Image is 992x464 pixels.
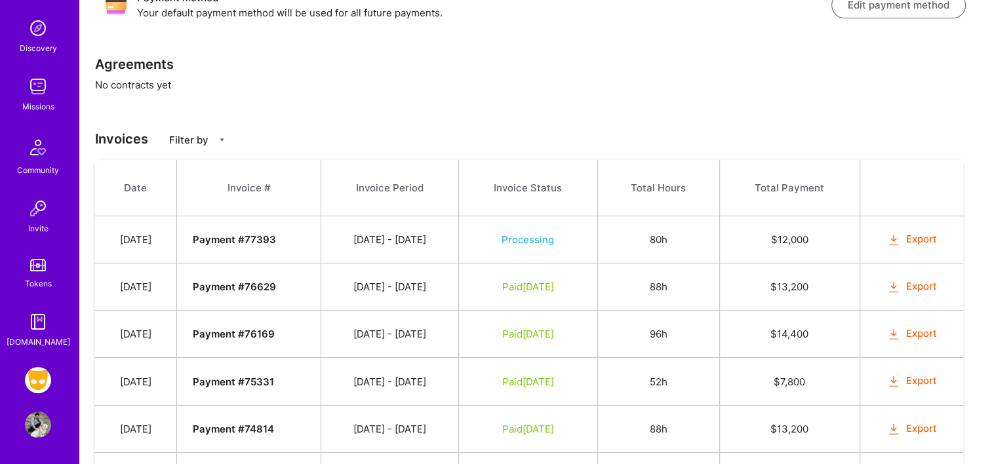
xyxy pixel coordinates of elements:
[193,280,276,293] strong: Payment # 76629
[218,136,226,144] i: icon CaretDown
[886,232,938,247] button: Export
[597,216,719,263] td: 80h
[886,374,938,389] button: Export
[169,133,208,147] p: Filter by
[719,405,860,452] td: $ 13,200
[502,280,554,293] span: Paid [DATE]
[321,160,459,216] th: Invoice Period
[137,6,831,20] p: Your default payment method will be used for all future payments.
[321,405,459,452] td: [DATE] - [DATE]
[597,160,719,216] th: Total Hours
[25,277,52,290] div: Tokens
[95,311,176,358] td: [DATE]
[95,216,176,263] td: [DATE]
[886,327,902,342] i: icon OrangeDownload
[321,358,459,405] td: [DATE] - [DATE]
[193,233,276,246] strong: Payment # 77393
[719,311,860,358] td: $ 14,400
[502,423,554,435] span: Paid [DATE]
[321,263,459,311] td: [DATE] - [DATE]
[22,367,54,393] a: Grindr: Mobile + BE + Cloud
[502,376,554,388] span: Paid [DATE]
[95,263,176,311] td: [DATE]
[886,421,902,436] i: icon OrangeDownload
[886,421,938,436] button: Export
[25,412,51,438] img: User Avatar
[193,376,274,388] strong: Payment # 75331
[25,15,51,41] img: discovery
[95,56,976,72] h3: Agreements
[30,259,46,271] img: tokens
[719,160,860,216] th: Total Payment
[20,41,57,55] div: Discovery
[597,358,719,405] td: 52h
[22,412,54,438] a: User Avatar
[886,374,902,389] i: icon OrangeDownload
[321,216,459,263] td: [DATE] - [DATE]
[597,263,719,311] td: 88h
[17,163,59,177] div: Community
[502,233,554,246] span: Processing
[22,100,54,113] div: Missions
[193,423,274,435] strong: Payment # 74814
[95,131,976,147] h3: Invoices
[25,367,51,393] img: Grindr: Mobile + BE + Cloud
[502,328,554,340] span: Paid [DATE]
[321,311,459,358] td: [DATE] - [DATE]
[176,160,321,216] th: Invoice #
[886,233,902,248] i: icon OrangeDownload
[95,358,176,405] td: [DATE]
[459,160,597,216] th: Invoice Status
[597,311,719,358] td: 96h
[25,309,51,335] img: guide book
[95,160,176,216] th: Date
[193,328,275,340] strong: Payment # 76169
[22,132,54,163] img: Community
[886,326,938,341] button: Export
[719,358,860,405] td: $ 7,800
[719,216,860,263] td: $ 12,000
[886,280,902,295] i: icon OrangeDownload
[95,405,176,452] td: [DATE]
[7,335,70,349] div: [DOMAIN_NAME]
[597,405,719,452] td: 88h
[886,279,938,294] button: Export
[25,195,51,222] img: Invite
[25,73,51,100] img: teamwork
[719,263,860,311] td: $ 13,200
[28,222,49,235] div: Invite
